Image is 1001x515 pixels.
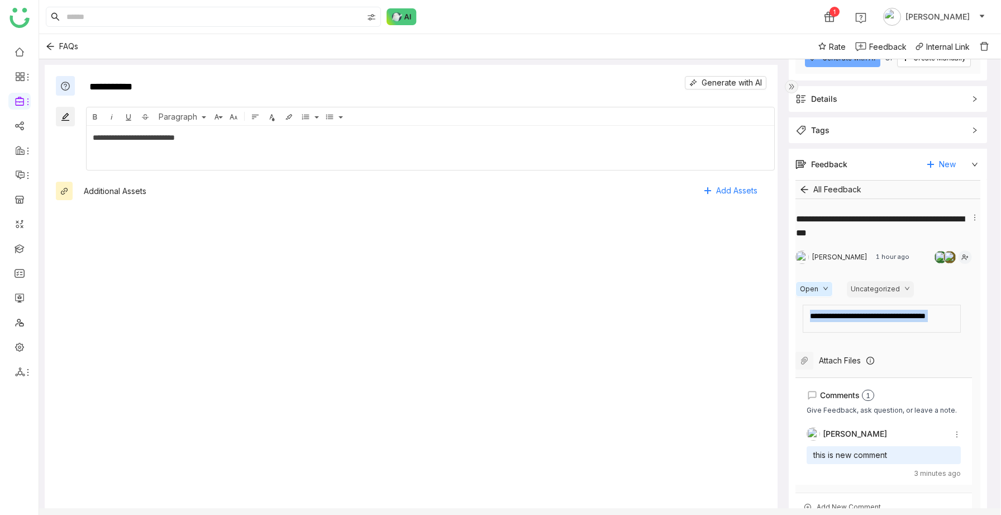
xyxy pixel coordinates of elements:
span: Uncategorized [851,284,900,295]
button: Bold (⌘B) [88,110,102,123]
img: delete.svg [979,41,990,52]
img: ask-buddy-normal.svg [387,8,417,25]
button: Font Size [226,110,241,123]
button: Underline (⌘U) [121,110,136,123]
span: New [939,156,956,173]
img: 684a9b3fde261c4b36a3d19f [807,427,820,441]
div: Attach Files [819,355,861,367]
button: [PERSON_NAME] [881,8,988,26]
span: Paragraph [156,112,201,121]
button: Background Color [282,110,296,123]
button: Back [41,37,59,55]
div: Details [811,93,837,105]
button: Uncategorized [847,281,914,297]
div: Tags [789,117,987,143]
button: Paragraph [155,110,207,123]
button: Unordered List [322,110,337,123]
span: [PERSON_NAME] [905,11,970,23]
button: Back [795,181,813,199]
img: objections.svg [60,81,70,91]
button: Align [248,110,263,123]
div: Details [789,86,987,112]
span: Generate with AI [702,77,762,89]
div: FAQs [41,37,78,55]
img: assign-user.svg [958,251,972,264]
div: Feedback [869,41,907,53]
img: avatar [883,8,901,26]
div: 1 hour ago [876,252,909,262]
span: Rate [829,41,846,53]
div: Additional Assets [84,186,146,196]
button: Text Color [265,110,279,123]
button: Italic (⌘I) [104,110,119,123]
button: Open [795,281,833,297]
div: Feedback [811,158,847,171]
div: All Feedback [795,181,861,199]
button: Font Family [209,110,224,123]
div: [PERSON_NAME] [823,429,887,438]
img: 684a9b3fde261c4b36a3d19f [943,251,956,263]
img: logo [9,8,30,28]
nz-badge-sup: 1 [862,390,874,401]
div: Internal Link [926,42,970,51]
span: Comments [820,389,860,401]
button: Generate with AI [685,76,766,89]
button: Unordered List [335,110,344,123]
img: edit.svg [60,112,70,122]
button: Ordered List [311,110,320,123]
div: 3 minutes ago [807,469,961,479]
p: 1 [866,390,870,401]
img: feedback-1.svg [855,42,866,51]
img: search-type.svg [367,13,376,22]
img: lms-comment.svg [807,390,818,401]
span: Open [800,284,818,295]
div: this is new comment [813,451,954,460]
img: help.svg [855,12,866,23]
img: 684a9b3fde261c4b36a3d19f [795,251,809,264]
img: 684a9b06de261c4b36a3cf65 [935,251,947,263]
button: Strikethrough (⌘S) [138,110,152,123]
span: Add Assets [716,182,757,199]
div: 1 [830,7,840,17]
span: [PERSON_NAME] [812,252,867,263]
div: Give Feedback, ask question, or leave a note. [807,405,957,416]
div: FeedbackNew [789,149,987,180]
button: Ordered List [298,110,313,123]
div: Tags [811,124,830,136]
